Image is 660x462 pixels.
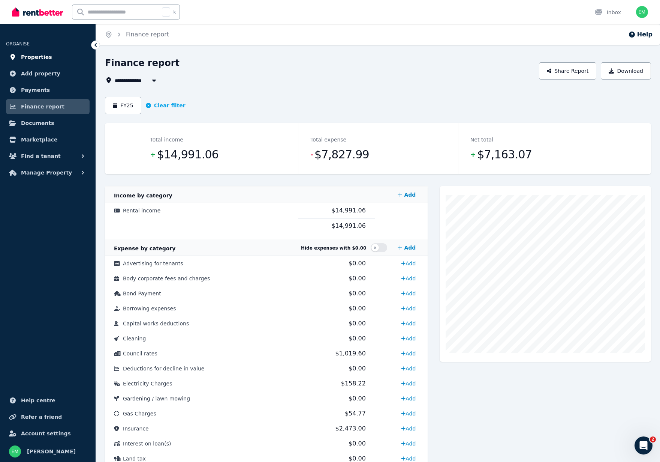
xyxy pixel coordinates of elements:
span: $0.00 [349,440,366,447]
a: Add [398,363,419,375]
span: 2 [650,436,656,442]
span: $0.00 [349,290,366,297]
span: Refer a friend [21,412,62,421]
a: Add [398,302,419,315]
span: $1,019.60 [335,350,365,357]
dt: Total expense [310,135,346,144]
a: Documents [6,116,90,131]
span: Finance report [21,102,64,111]
a: Add [398,272,419,284]
span: Marketplace [21,135,57,144]
span: $0.00 [349,395,366,402]
span: - [310,149,313,160]
span: $14,991.06 [331,207,366,214]
span: $0.00 [349,335,366,342]
span: $2,473.00 [335,425,365,432]
span: Hide expenses with $0.00 [301,245,366,251]
span: Gardening / lawn mowing [123,396,190,402]
nav: Breadcrumb [96,24,178,45]
span: Insurance [123,426,149,432]
span: $0.00 [349,320,366,327]
button: Share Report [539,62,597,80]
a: Properties [6,50,90,65]
a: Add [398,393,419,405]
span: + [150,149,156,160]
a: Add [398,408,419,420]
a: Payments [6,83,90,98]
span: Manage Property [21,168,72,177]
h1: Finance report [105,57,180,69]
span: ORGANISE [6,41,30,47]
span: Interest on loan(s) [123,441,171,447]
span: Capital works deductions [123,321,189,327]
dt: Net total [470,135,493,144]
span: Electricity Charges [123,381,172,387]
a: Refer a friend [6,409,90,424]
button: FY25 [105,97,141,114]
span: $0.00 [349,260,366,267]
span: $7,827.99 [314,147,369,162]
a: Add [398,348,419,360]
span: $7,163.07 [477,147,532,162]
span: $0.00 [349,305,366,312]
span: Expense by category [114,245,175,251]
span: Help centre [21,396,55,405]
span: $0.00 [349,275,366,282]
button: Help [628,30,653,39]
span: $14,991.06 [331,222,366,229]
a: Help centre [6,393,90,408]
span: Borrowing expenses [123,305,176,312]
img: RentBetter [12,6,63,18]
span: Cleaning [123,336,146,342]
a: Account settings [6,426,90,441]
span: Documents [21,119,54,128]
span: [PERSON_NAME] [27,447,76,456]
button: Manage Property [6,165,90,180]
span: Rental income [123,208,160,214]
span: Find a tenant [21,152,61,161]
span: Land tax [123,456,146,462]
button: Find a tenant [6,149,90,164]
span: $0.00 [349,365,366,372]
a: Add [398,423,419,435]
span: Add property [21,69,60,78]
span: Account settings [21,429,71,438]
a: Add [395,240,419,255]
a: Marketplace [6,132,90,147]
a: Add [398,333,419,345]
span: Payments [21,86,50,95]
span: Income by category [114,193,172,199]
button: Download [601,62,651,80]
a: Add [398,287,419,299]
a: Add [398,318,419,330]
span: k [173,9,176,15]
a: Add [398,257,419,269]
button: Clear filter [146,102,186,109]
a: Add [398,438,419,450]
a: Add property [6,66,90,81]
span: $54.77 [345,410,366,417]
a: Add [395,187,419,202]
img: Elizabeth McFarlane [636,6,648,18]
div: Inbox [595,9,621,16]
span: $14,991.06 [157,147,219,162]
a: Add [398,378,419,390]
a: Finance report [126,31,169,38]
iframe: Intercom live chat [635,436,653,454]
dt: Total income [150,135,183,144]
span: Deductions for decline in value [123,366,204,372]
span: Properties [21,53,52,62]
span: Council rates [123,351,157,357]
span: Body corporate fees and charges [123,275,210,281]
span: Advertising for tenants [123,260,183,266]
span: Bond Payment [123,290,161,296]
span: $0.00 [349,455,366,462]
span: + [470,149,476,160]
span: Gas Charges [123,411,156,417]
a: Finance report [6,99,90,114]
img: Elizabeth McFarlane [9,445,21,457]
span: $158.22 [341,380,366,387]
